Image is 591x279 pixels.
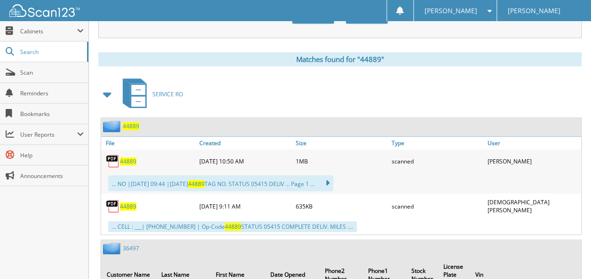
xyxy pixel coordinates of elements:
span: Scan [20,69,84,77]
div: [DATE] 9:11 AM [197,196,293,217]
span: Reminders [20,89,84,97]
a: Size [293,137,389,149]
div: 635KB [293,196,389,217]
div: ... NO |[DATE] 09:44 |[DATE] TAG NO. STATUS 05415 DELIV ... Page 1 ... [108,175,333,191]
span: Bookmarks [20,110,84,118]
a: 36497 [123,244,139,252]
span: [PERSON_NAME] [508,8,560,14]
img: PDF.png [106,199,120,213]
img: folder2.png [103,120,123,132]
a: User [485,137,581,149]
span: 44889 [188,180,205,188]
span: Help [20,151,84,159]
span: Cabinets [20,27,77,35]
div: Matches found for "44889" [98,52,582,66]
img: folder2.png [103,242,123,254]
div: ... CELL : ___| [PHONE_NUMBER] | Op-Code STATUS 05415 COMPLETE DELIV. MILES .... [108,221,357,232]
span: Search [20,48,82,56]
div: [DATE] 10:50 AM [197,152,293,170]
div: scanned [389,196,485,217]
span: [PERSON_NAME] [424,8,477,14]
a: File [101,137,197,149]
span: Announcements [20,172,84,180]
a: 44889 [120,202,136,210]
a: 44889 [123,122,139,130]
div: 1MB [293,152,389,170]
img: scan123-logo-white.svg [9,4,80,17]
a: Type [389,137,485,149]
img: PDF.png [106,154,120,168]
span: User Reports [20,131,77,139]
div: [PERSON_NAME] [485,152,581,170]
a: 44889 [120,157,136,165]
div: scanned [389,152,485,170]
a: SERVICE RO [117,76,183,113]
a: Created [197,137,293,149]
div: [DEMOGRAPHIC_DATA][PERSON_NAME] [485,196,581,217]
span: SERVICE RO [152,90,183,98]
span: 44889 [225,223,241,231]
iframe: Chat Widget [544,234,591,279]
